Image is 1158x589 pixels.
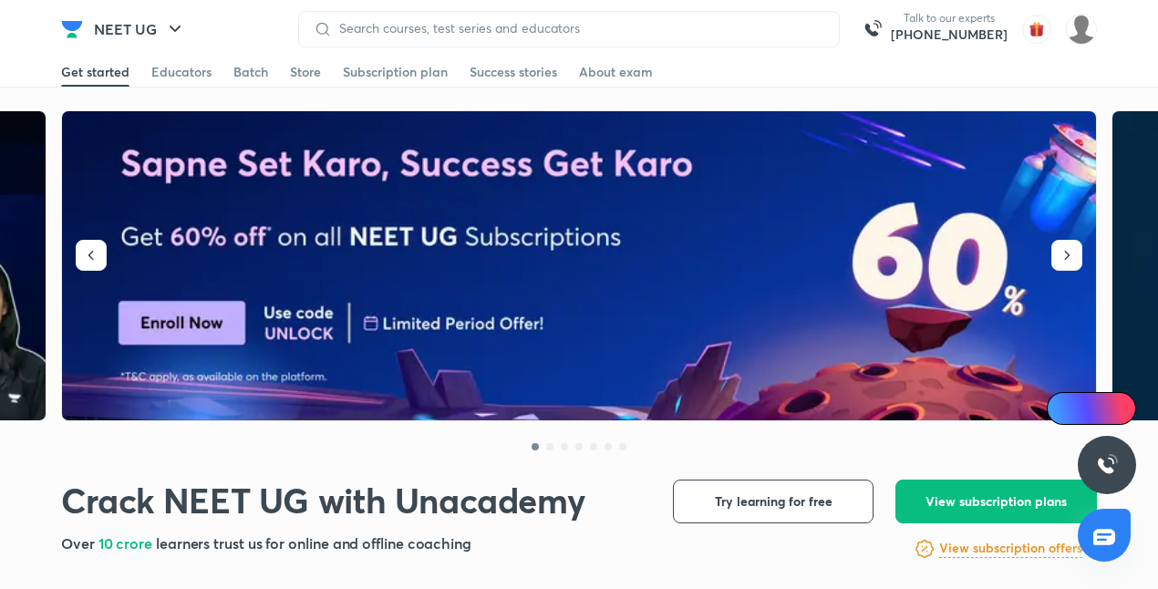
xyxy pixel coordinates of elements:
[895,480,1097,523] button: View subscription plans
[470,57,557,87] a: Success stories
[332,21,824,36] input: Search courses, test series and educators
[233,57,268,87] a: Batch
[1058,401,1072,416] img: Icon
[579,63,653,81] div: About exam
[233,63,268,81] div: Batch
[156,533,471,553] span: learners trust us for online and offline coaching
[579,57,653,87] a: About exam
[470,63,557,81] div: Success stories
[854,11,891,47] img: call-us
[151,57,212,87] a: Educators
[61,533,98,553] span: Over
[343,57,448,87] a: Subscription plan
[290,63,321,81] div: Store
[1066,14,1097,45] img: Disha C
[1047,392,1136,425] a: Ai Doubts
[673,480,874,523] button: Try learning for free
[61,18,83,40] img: Company Logo
[925,492,1067,511] span: View subscription plans
[61,480,584,522] h1: Crack NEET UG with Unacademy
[891,26,1008,44] a: [PHONE_NUMBER]
[343,63,448,81] div: Subscription plan
[1077,401,1125,416] span: Ai Doubts
[715,492,832,511] span: Try learning for free
[83,11,197,47] button: NEET UG
[151,63,212,81] div: Educators
[61,57,129,87] a: Get started
[939,539,1082,558] h6: View subscription offers
[290,57,321,87] a: Store
[98,533,156,553] span: 10 crore
[891,11,1008,26] p: Talk to our experts
[61,63,129,81] div: Get started
[1096,454,1118,476] img: ttu
[939,538,1082,560] a: View subscription offers
[1022,15,1051,44] img: avatar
